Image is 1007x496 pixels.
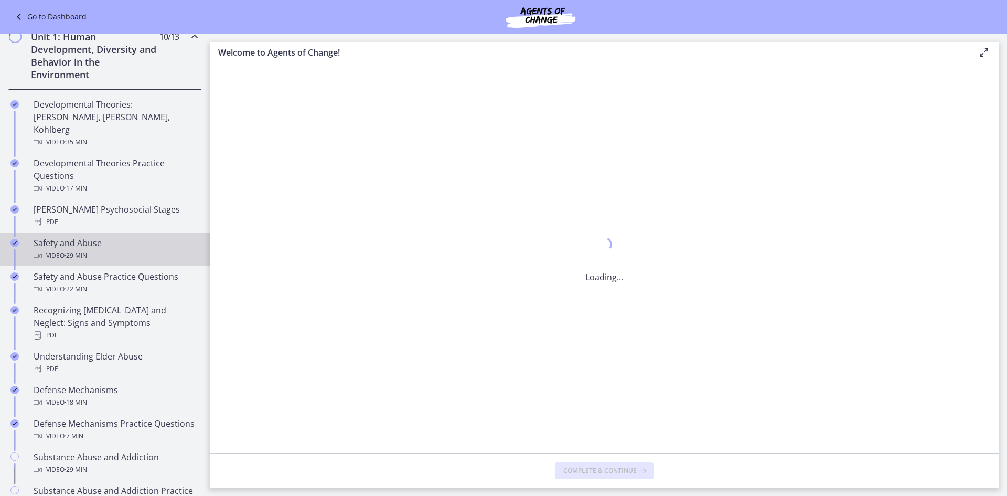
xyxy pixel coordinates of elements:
[10,419,19,428] i: Completed
[34,182,197,195] div: Video
[10,239,19,247] i: Completed
[34,157,197,195] div: Developmental Theories Practice Questions
[34,417,197,442] div: Defense Mechanisms Practice Questions
[555,462,654,479] button: Complete & continue
[34,304,197,342] div: Recognizing [MEDICAL_DATA] and Neglect: Signs and Symptoms
[10,100,19,109] i: Completed
[34,203,197,228] div: [PERSON_NAME] Psychosocial Stages
[10,306,19,314] i: Completed
[65,430,83,442] span: · 7 min
[65,182,87,195] span: · 17 min
[34,384,197,409] div: Defense Mechanisms
[10,205,19,214] i: Completed
[218,46,961,59] h3: Welcome to Agents of Change!
[585,271,623,283] p: Loading...
[65,463,87,476] span: · 29 min
[65,136,87,149] span: · 35 min
[10,352,19,361] i: Completed
[34,237,197,262] div: Safety and Abuse
[34,329,197,342] div: PDF
[34,216,197,228] div: PDF
[31,30,159,81] h2: Unit 1: Human Development, Diversity and Behavior in the Environment
[34,396,197,409] div: Video
[34,249,197,262] div: Video
[585,234,623,258] div: 1
[34,136,197,149] div: Video
[34,363,197,375] div: PDF
[65,396,87,409] span: · 18 min
[10,272,19,281] i: Completed
[65,283,87,296] span: · 22 min
[34,270,197,296] div: Safety and Abuse Practice Questions
[34,451,197,476] div: Substance Abuse and Addiction
[34,430,197,442] div: Video
[65,249,87,262] span: · 29 min
[34,350,197,375] div: Understanding Elder Abuse
[159,30,179,43] span: 10 / 13
[478,4,604,29] img: Agents of Change
[34,463,197,476] div: Video
[10,386,19,394] i: Completed
[563,467,637,475] span: Complete & continue
[34,283,197,296] div: Video
[10,159,19,167] i: Completed
[34,98,197,149] div: Developmental Theories: [PERSON_NAME], [PERSON_NAME], Kohlberg
[13,10,87,23] a: Go to Dashboard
